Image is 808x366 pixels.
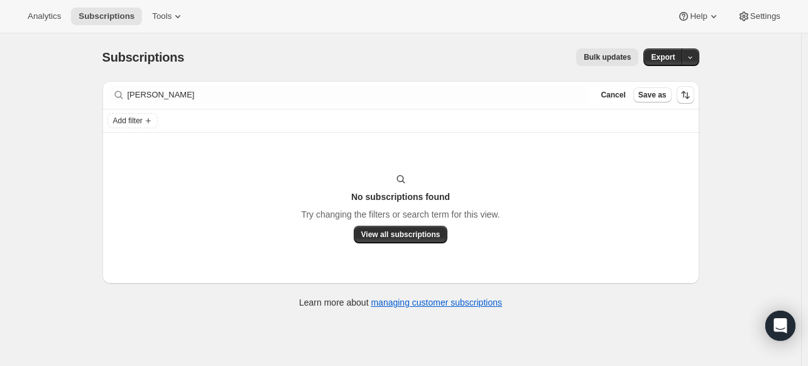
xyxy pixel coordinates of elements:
[576,48,638,66] button: Bulk updates
[113,116,143,126] span: Add filter
[102,50,185,64] span: Subscriptions
[301,208,500,221] p: Try changing the filters or search term for this view.
[584,52,631,62] span: Bulk updates
[71,8,142,25] button: Subscriptions
[633,87,672,103] button: Save as
[351,191,450,203] h3: No subscriptions found
[152,11,172,21] span: Tools
[601,90,625,100] span: Cancel
[643,48,682,66] button: Export
[730,8,788,25] button: Settings
[79,11,134,21] span: Subscriptions
[128,86,589,104] input: Filter subscribers
[670,8,727,25] button: Help
[638,90,667,100] span: Save as
[765,311,795,341] div: Open Intercom Messenger
[361,230,440,240] span: View all subscriptions
[651,52,675,62] span: Export
[750,11,780,21] span: Settings
[299,296,502,309] p: Learn more about
[690,11,707,21] span: Help
[677,86,694,104] button: Sort the results
[354,226,448,243] button: View all subscriptions
[371,297,502,308] a: managing customer subscriptions
[107,113,158,128] button: Add filter
[596,87,630,103] button: Cancel
[28,11,61,21] span: Analytics
[145,8,192,25] button: Tools
[20,8,68,25] button: Analytics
